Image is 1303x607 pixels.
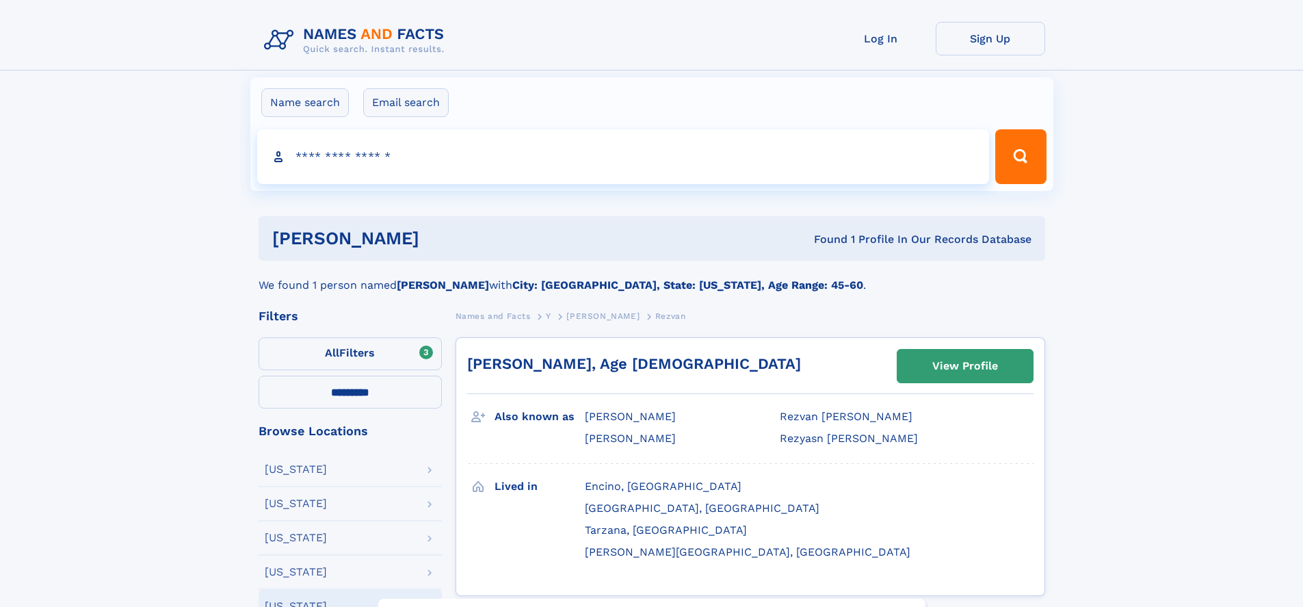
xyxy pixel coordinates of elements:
[655,311,686,321] span: Rezvan
[585,410,676,423] span: [PERSON_NAME]
[897,350,1033,383] a: View Profile
[780,432,918,445] span: Rezyasn [PERSON_NAME]
[265,567,327,578] div: [US_STATE]
[932,350,998,382] div: View Profile
[546,307,551,324] a: Y
[566,307,640,324] a: [PERSON_NAME]
[936,22,1045,55] a: Sign Up
[585,480,741,493] span: Encino, [GEOGRAPHIC_DATA]
[259,337,442,370] label: Filters
[265,532,327,543] div: [US_STATE]
[585,432,676,445] span: [PERSON_NAME]
[826,22,936,55] a: Log In
[585,545,910,558] span: [PERSON_NAME][GEOGRAPHIC_DATA], [GEOGRAPHIC_DATA]
[397,279,489,292] b: [PERSON_NAME]
[585,502,819,515] span: [GEOGRAPHIC_DATA], [GEOGRAPHIC_DATA]
[259,425,442,437] div: Browse Locations
[325,346,339,359] span: All
[546,311,551,321] span: Y
[780,410,912,423] span: Rezvan [PERSON_NAME]
[259,310,442,322] div: Filters
[259,22,456,59] img: Logo Names and Facts
[616,232,1031,247] div: Found 1 Profile In Our Records Database
[363,88,449,117] label: Email search
[456,307,531,324] a: Names and Facts
[265,464,327,475] div: [US_STATE]
[995,129,1046,184] button: Search Button
[272,230,617,247] h1: [PERSON_NAME]
[512,279,863,292] b: City: [GEOGRAPHIC_DATA], State: [US_STATE], Age Range: 45-60
[495,405,585,428] h3: Also known as
[566,311,640,321] span: [PERSON_NAME]
[585,524,747,537] span: Tarzana, [GEOGRAPHIC_DATA]
[257,129,990,184] input: search input
[259,261,1045,294] div: We found 1 person named with .
[261,88,349,117] label: Name search
[265,498,327,509] div: [US_STATE]
[495,475,585,498] h3: Lived in
[467,355,801,372] a: [PERSON_NAME], Age [DEMOGRAPHIC_DATA]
